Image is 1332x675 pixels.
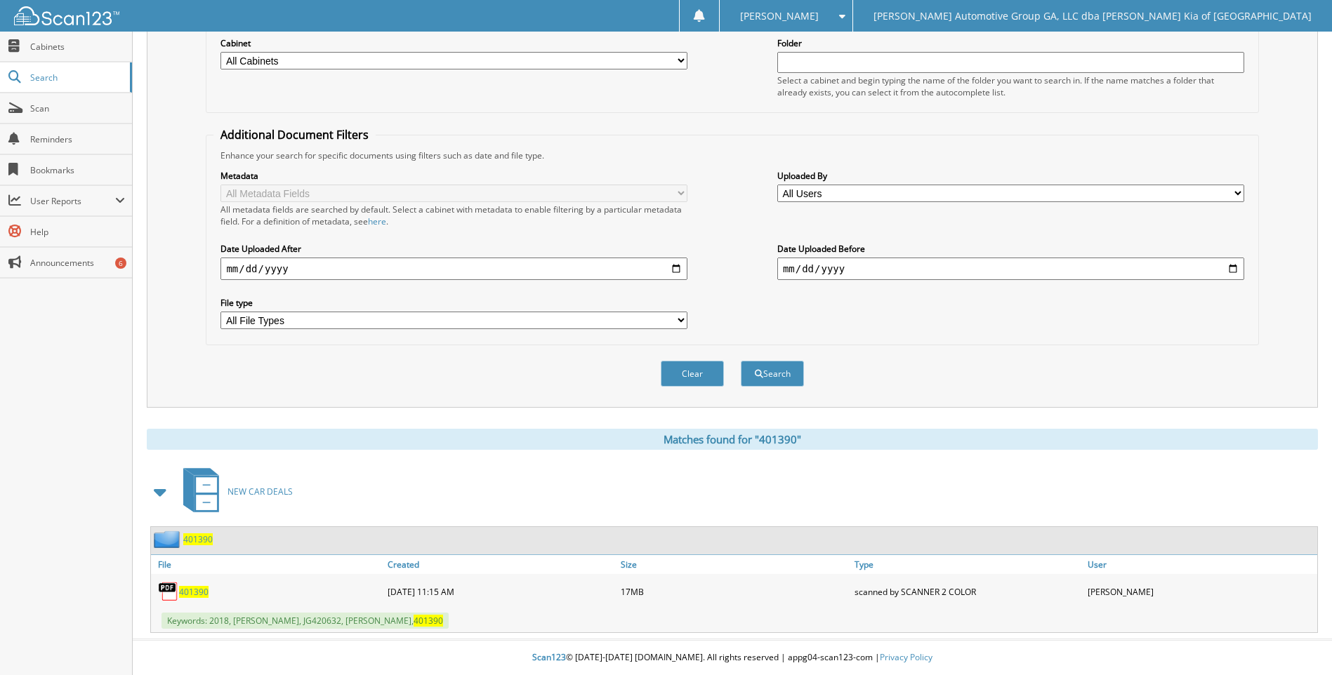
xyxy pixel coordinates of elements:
[220,170,687,182] label: Metadata
[30,41,125,53] span: Cabinets
[777,37,1244,49] label: Folder
[1084,555,1317,574] a: User
[14,6,119,25] img: scan123-logo-white.svg
[384,577,617,606] div: [DATE] 11:15 AM
[228,486,293,497] span: NEW CAR DEALS
[133,641,1332,675] div: © [DATE]-[DATE] [DOMAIN_NAME]. All rights reserved | appg04-scan123-com |
[777,258,1244,280] input: end
[220,243,687,255] label: Date Uploaded After
[777,243,1244,255] label: Date Uploaded Before
[213,127,376,142] legend: Additional Document Filters
[414,615,443,627] span: 401390
[30,195,115,207] span: User Reports
[851,555,1084,574] a: Type
[115,258,126,269] div: 6
[220,297,687,309] label: File type
[213,149,1251,161] div: Enhance your search for specific documents using filters such as date and file type.
[777,74,1244,98] div: Select a cabinet and begin typing the name of the folder you want to search in. If the name match...
[368,215,386,227] a: here
[1084,577,1317,606] div: [PERSON_NAME]
[220,203,687,227] div: All metadata fields are searched by default. Select a cabinet with metadata to enable filtering b...
[175,464,293,519] a: NEW CAR DEALS
[777,170,1244,182] label: Uploaded By
[741,361,804,387] button: Search
[183,533,213,545] a: 401390
[30,133,125,145] span: Reminders
[220,37,687,49] label: Cabinet
[661,361,724,387] button: Clear
[851,577,1084,606] div: scanned by SCANNER 2 COLOR
[179,586,209,598] a: 401390
[740,12,819,20] span: [PERSON_NAME]
[147,429,1318,450] div: Matches found for "401390"
[532,651,566,663] span: Scan123
[30,226,125,238] span: Help
[30,257,125,269] span: Announcements
[154,530,183,548] img: folder2.png
[384,555,617,574] a: Created
[220,258,687,280] input: start
[161,613,449,629] span: Keywords: 2018, [PERSON_NAME], JG420632, [PERSON_NAME],
[30,102,125,114] span: Scan
[158,581,179,602] img: PDF.png
[30,164,125,176] span: Bookmarks
[617,577,850,606] div: 17MB
[873,12,1312,20] span: [PERSON_NAME] Automotive Group GA, LLC dba [PERSON_NAME] Kia of [GEOGRAPHIC_DATA]
[617,555,850,574] a: Size
[880,651,932,663] a: Privacy Policy
[151,555,384,574] a: File
[1262,608,1332,675] iframe: Chat Widget
[30,72,123,83] span: Search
